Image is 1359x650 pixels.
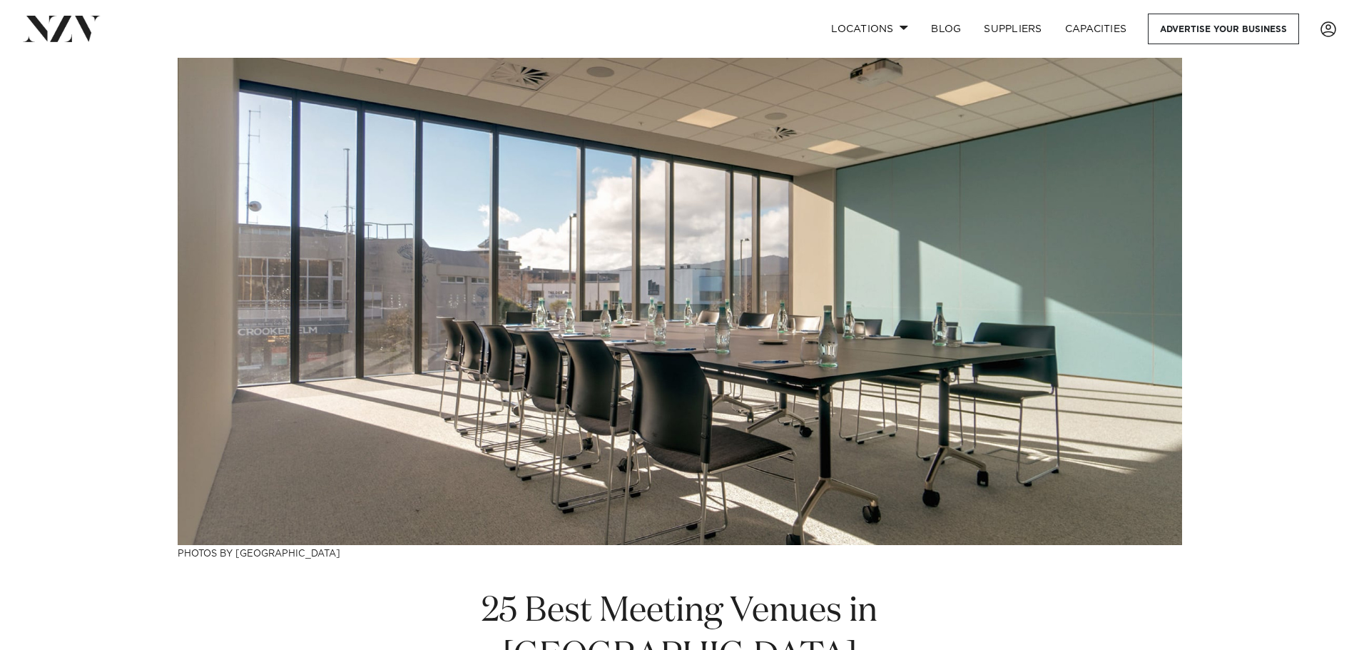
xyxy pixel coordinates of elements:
h3: Photos by [GEOGRAPHIC_DATA] [178,545,1182,560]
a: Capacities [1054,14,1139,44]
a: SUPPLIERS [972,14,1053,44]
a: Locations [820,14,920,44]
img: nzv-logo.png [23,16,101,41]
a: Advertise your business [1148,14,1299,44]
a: BLOG [920,14,972,44]
img: 25 Best Meeting Venues in Wellington [178,58,1182,545]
